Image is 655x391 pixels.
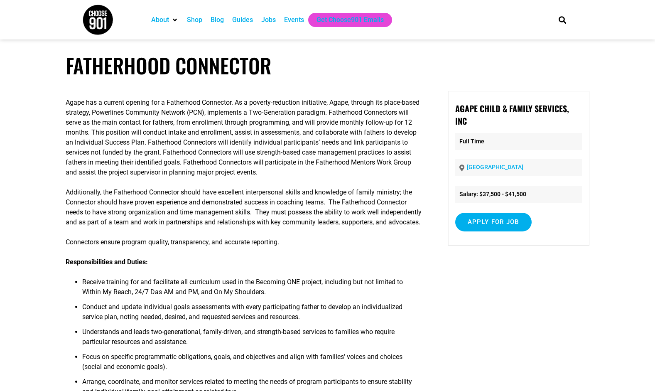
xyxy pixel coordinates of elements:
p: Full Time [455,133,582,150]
p: Agape has a current opening for a Fatherhood Connector. As a poverty-reduction initiative, Agape,... [66,98,422,177]
a: [GEOGRAPHIC_DATA] [467,164,523,170]
nav: Main nav [147,13,544,27]
li: Salary: $37,500 - $41,500 [455,186,582,203]
p: Connectors ensure program quality, transparency, and accurate reporting. [66,237,422,247]
a: About [151,15,169,25]
p: Additionally, the Fatherhood Connector should have excellent interpersonal skills and knowledge o... [66,187,422,227]
li: Focus on specific programmatic obligations, goals, and objectives and align with families’ voices... [82,352,422,377]
div: Search [555,13,569,27]
li: Conduct and update individual goals assessments with every participating father to develop an ind... [82,302,422,327]
input: Apply for job [455,213,532,231]
strong: Responsibilities and Duties: [66,258,148,266]
strong: Agape Child & Family Services, Inc [455,102,569,127]
div: About [147,13,183,27]
li: Receive training for and facilitate all curriculum used in the Becoming ONE project, including bu... [82,277,422,302]
a: Blog [211,15,224,25]
a: Guides [232,15,253,25]
li: Understands and leads two-generational, family-driven, and strength-based services to families wh... [82,327,422,352]
a: Jobs [261,15,276,25]
a: Get Choose901 Emails [316,15,384,25]
a: Events [284,15,304,25]
a: Shop [187,15,202,25]
h1: Fatherhood Connector [66,53,590,78]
